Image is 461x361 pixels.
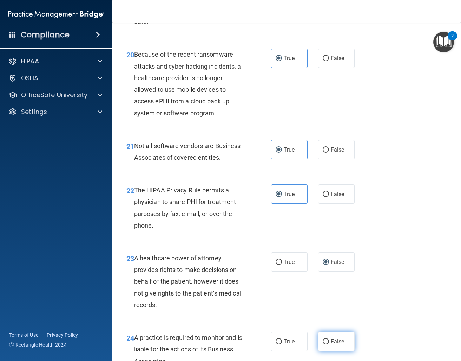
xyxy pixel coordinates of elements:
[276,56,282,61] input: True
[331,191,344,197] span: False
[276,339,282,344] input: True
[21,57,39,65] p: HIPAA
[284,146,295,153] span: True
[134,51,241,116] span: Because of the recent ransomware attacks and cyber hacking incidents, a healthcare provider is no...
[323,147,329,153] input: False
[323,339,329,344] input: False
[47,331,78,338] a: Privacy Policy
[126,142,134,151] span: 21
[451,36,454,45] div: 2
[21,74,39,82] p: OSHA
[21,30,70,40] h4: Compliance
[426,312,453,339] iframe: Drift Widget Chat Controller
[134,142,241,161] span: Not all software vendors are Business Associates of covered entities.
[331,55,344,62] span: False
[134,254,241,309] span: A healthcare power of attorney provides rights to make decisions on behalf of the patient, howeve...
[126,254,134,263] span: 23
[8,57,102,65] a: HIPAA
[21,108,47,116] p: Settings
[21,91,87,99] p: OfficeSafe University
[8,7,104,21] img: PMB logo
[276,147,282,153] input: True
[126,334,134,342] span: 24
[134,186,236,229] span: The HIPAA Privacy Rule permits a physician to share PHI for treatment purposes by fax, e-mail, or...
[276,260,282,265] input: True
[9,341,67,348] span: Ⓒ Rectangle Health 2024
[276,192,282,197] input: True
[284,55,295,62] span: True
[284,338,295,345] span: True
[323,56,329,61] input: False
[284,191,295,197] span: True
[126,186,134,195] span: 22
[8,108,102,116] a: Settings
[9,331,38,338] a: Terms of Use
[323,260,329,265] input: False
[331,338,344,345] span: False
[433,32,454,52] button: Open Resource Center, 2 new notifications
[331,146,344,153] span: False
[126,51,134,59] span: 20
[284,259,295,265] span: True
[331,259,344,265] span: False
[323,192,329,197] input: False
[8,91,102,99] a: OfficeSafe University
[8,74,102,82] a: OSHA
